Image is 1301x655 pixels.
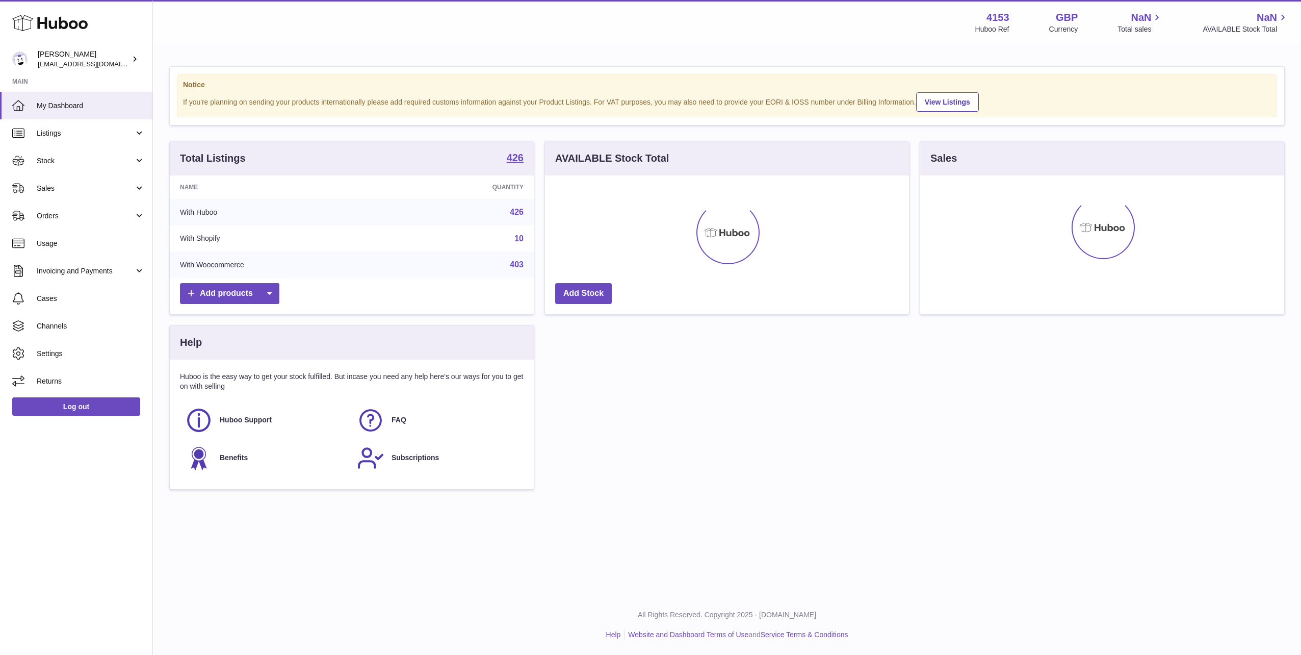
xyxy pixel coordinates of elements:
a: Add Stock [555,283,612,304]
a: 10 [514,234,524,243]
a: Huboo Support [185,407,347,434]
h3: Total Listings [180,152,246,165]
span: NaN [1131,11,1151,24]
a: FAQ [357,407,518,434]
a: Add products [180,283,279,304]
th: Name [170,175,396,199]
h3: AVAILABLE Stock Total [555,152,669,165]
h3: Help [180,336,202,349]
td: With Huboo [170,199,396,225]
span: Channels [37,321,145,331]
div: Currency [1049,24,1078,34]
a: NaN Total sales [1117,11,1163,34]
a: 426 [510,208,524,216]
span: AVAILABLE Stock Total [1203,24,1289,34]
p: Huboo is the easy way to get your stock fulfilled. But incase you need any help here's our ways f... [180,372,524,391]
span: Benefits [220,453,248,463]
span: Orders [37,211,134,221]
div: [PERSON_NAME] [38,49,129,69]
span: Returns [37,376,145,386]
span: Invoicing and Payments [37,266,134,276]
a: Benefits [185,444,347,472]
th: Quantity [396,175,534,199]
td: With Woocommerce [170,251,396,278]
strong: Notice [183,80,1271,90]
a: Service Terms & Conditions [761,631,848,639]
a: 426 [507,153,524,165]
span: Huboo Support [220,415,272,425]
li: and [625,630,848,640]
span: Stock [37,156,134,166]
span: Total sales [1117,24,1163,34]
a: NaN AVAILABLE Stock Total [1203,11,1289,34]
div: Huboo Ref [975,24,1009,34]
a: Log out [12,397,140,416]
span: Usage [37,239,145,248]
img: sales@kasefilters.com [12,52,28,67]
a: Help [606,631,621,639]
span: Cases [37,294,145,304]
span: Subscriptions [392,453,439,463]
a: Website and Dashboard Terms of Use [628,631,748,639]
div: If you're planning on sending your products internationally please add required customs informati... [183,91,1271,112]
span: My Dashboard [37,101,145,111]
strong: GBP [1056,11,1078,24]
a: View Listings [916,92,979,112]
span: FAQ [392,415,406,425]
span: [EMAIL_ADDRESS][DOMAIN_NAME] [38,60,150,68]
a: 403 [510,260,524,269]
td: With Shopify [170,225,396,252]
strong: 4153 [986,11,1009,24]
h3: Sales [930,152,957,165]
span: Listings [37,129,134,138]
span: NaN [1257,11,1277,24]
a: Subscriptions [357,444,518,472]
span: Sales [37,184,134,193]
strong: 426 [507,153,524,163]
span: Settings [37,349,145,359]
p: All Rights Reserved. Copyright 2025 - [DOMAIN_NAME] [161,610,1293,620]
